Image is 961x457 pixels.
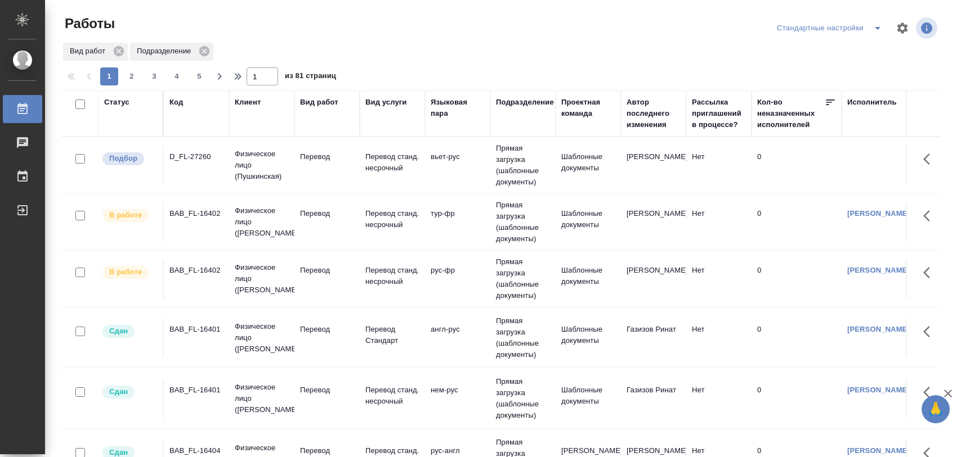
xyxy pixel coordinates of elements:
td: тур-фр [425,202,490,242]
td: Прямая загрузка (шаблонные документы) [490,370,556,427]
span: 🙏 [926,397,945,421]
div: Менеджер проверил работу исполнителя, передает ее на следующий этап [101,384,157,400]
td: Шаблонные документы [556,259,621,298]
td: Шаблонные документы [556,379,621,418]
td: Шаблонные документы [556,146,621,185]
td: Нет [686,259,752,298]
p: Физическое лицо ([PERSON_NAME]) [235,382,289,415]
td: Нет [686,202,752,242]
span: Посмотреть информацию [916,17,940,39]
p: В работе [109,266,142,278]
td: Прямая загрузка (шаблонные документы) [490,310,556,366]
p: В работе [109,210,142,221]
td: 0 [752,318,842,358]
div: Вид услуги [365,97,407,108]
p: Подразделение [137,46,195,57]
div: Код [169,97,183,108]
span: Настроить таблицу [889,15,916,42]
td: вьет-рус [425,146,490,185]
td: [PERSON_NAME] [621,146,686,185]
td: Газизов Ринат [621,379,686,418]
button: Здесь прячутся важные кнопки [917,202,944,229]
span: из 81 страниц [285,69,336,85]
button: Здесь прячутся важные кнопки [917,318,944,345]
td: 0 [752,259,842,298]
td: Нет [686,146,752,185]
div: Вид работ [300,97,338,108]
td: Газизов Ринат [621,318,686,358]
div: Языковая пара [431,97,485,119]
div: Вид работ [63,43,128,61]
p: Сдан [109,386,128,397]
p: Физическое лицо ([PERSON_NAME]) [235,262,289,296]
span: 4 [168,71,186,82]
button: 4 [168,67,186,85]
span: 3 [145,71,163,82]
p: Перевод [300,445,354,456]
p: Физическое лицо ([PERSON_NAME]) [235,205,289,239]
a: [PERSON_NAME] [847,209,910,218]
button: 2 [123,67,141,85]
p: Сдан [109,325,128,337]
p: Перевод станд. несрочный [365,384,419,407]
div: D_FL-27260 [169,151,224,162]
td: [PERSON_NAME] [621,202,686,242]
div: Статус [104,97,129,108]
span: 2 [123,71,141,82]
div: split button [774,19,889,37]
td: 0 [752,146,842,185]
div: BAB_FL-16404 [169,445,224,456]
p: Перевод [300,151,354,162]
td: нем-рус [425,379,490,418]
p: Перевод [300,265,354,276]
td: 0 [752,379,842,418]
div: Клиент [235,97,261,108]
button: 🙏 [922,395,950,423]
td: Прямая загрузка (шаблонные документы) [490,137,556,193]
div: Рассылка приглашений в процессе? [692,97,746,130]
p: Перевод [300,324,354,335]
p: Подбор [109,153,137,164]
td: Нет [686,379,752,418]
a: [PERSON_NAME] [847,325,910,333]
p: Вид работ [70,46,109,57]
div: Можно подбирать исполнителей [101,151,157,166]
div: Исполнитель [847,97,897,108]
p: Перевод станд. несрочный [365,208,419,230]
p: Перевод станд. несрочный [365,151,419,174]
div: Кол-во неназначенных исполнителей [757,97,825,130]
td: Шаблонные документы [556,318,621,358]
div: BAB_FL-16402 [169,265,224,276]
div: Проектная команда [561,97,615,119]
a: [PERSON_NAME] [847,446,910,455]
div: Менеджер проверил работу исполнителя, передает ее на следующий этап [101,324,157,339]
button: Здесь прячутся важные кнопки [917,259,944,286]
button: 3 [145,67,163,85]
a: [PERSON_NAME] [847,386,910,394]
td: Прямая загрузка (шаблонные документы) [490,194,556,250]
div: Подразделение [496,97,554,108]
td: Нет [686,318,752,358]
button: Здесь прячутся важные кнопки [917,379,944,406]
p: Перевод Стандарт [365,324,419,346]
button: Здесь прячутся важные кнопки [917,146,944,173]
div: BAB_FL-16401 [169,324,224,335]
div: Автор последнего изменения [627,97,681,130]
div: BAB_FL-16401 [169,384,224,396]
td: [PERSON_NAME] [621,259,686,298]
td: рус-фр [425,259,490,298]
span: Работы [62,15,115,33]
p: Перевод [300,384,354,396]
td: 0 [752,202,842,242]
td: англ-рус [425,318,490,358]
button: 5 [190,67,208,85]
div: Исполнитель выполняет работу [101,208,157,223]
div: Исполнитель выполняет работу [101,265,157,280]
div: BAB_FL-16402 [169,208,224,219]
td: Прямая загрузка (шаблонные документы) [490,251,556,307]
a: [PERSON_NAME] [847,266,910,274]
span: 5 [190,71,208,82]
p: Физическое лицо ([PERSON_NAME]) [235,321,289,355]
p: Перевод [300,208,354,219]
p: Перевод станд. несрочный [365,265,419,287]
